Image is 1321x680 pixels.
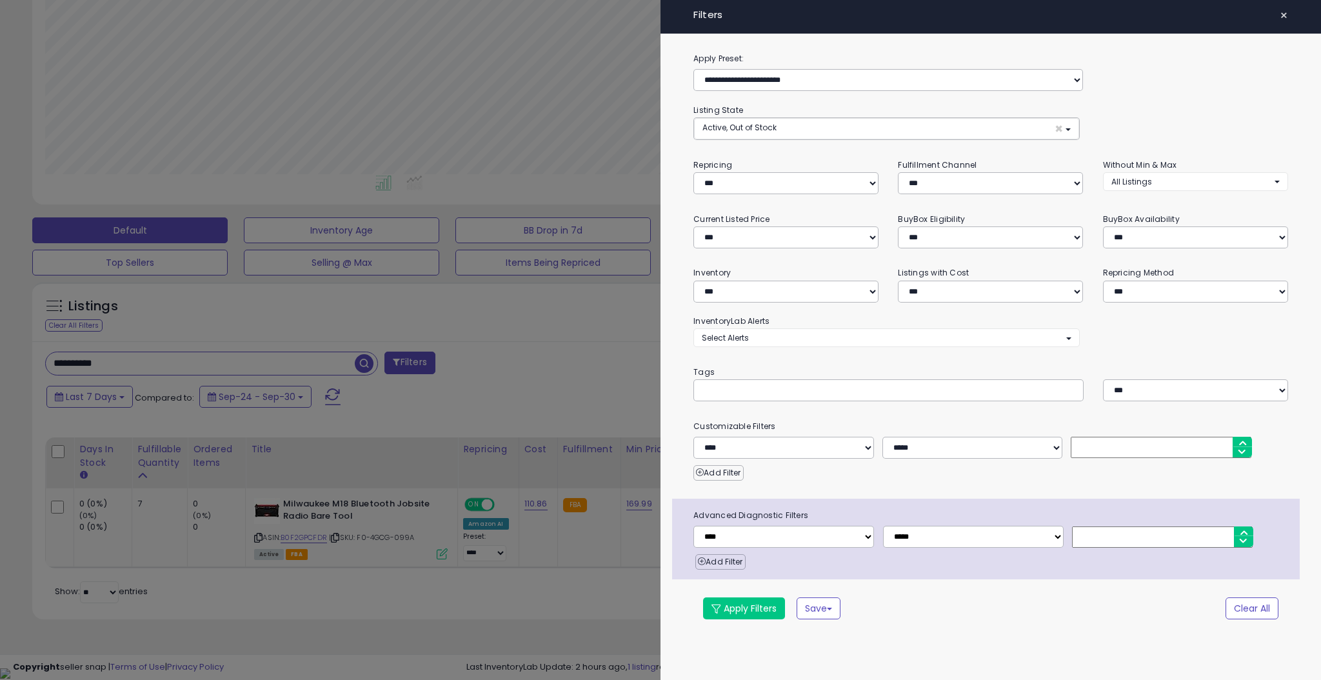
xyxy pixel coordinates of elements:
[702,332,749,343] span: Select Alerts
[693,267,731,278] small: Inventory
[1103,214,1180,225] small: BuyBox Availability
[1280,6,1288,25] span: ×
[1103,267,1175,278] small: Repricing Method
[1226,597,1278,619] button: Clear All
[1111,176,1152,187] span: All Listings
[898,214,965,225] small: BuyBox Eligibility
[693,465,743,481] button: Add Filter
[898,267,969,278] small: Listings with Cost
[693,328,1080,347] button: Select Alerts
[702,122,777,133] span: Active, Out of Stock
[898,159,977,170] small: Fulfillment Channel
[694,118,1079,139] button: Active, Out of Stock ×
[1103,159,1177,170] small: Without Min & Max
[684,365,1298,379] small: Tags
[693,10,1288,21] h4: Filters
[684,52,1298,66] label: Apply Preset:
[693,315,770,326] small: InventoryLab Alerts
[1103,172,1288,191] button: All Listings
[797,597,840,619] button: Save
[684,508,1300,523] span: Advanced Diagnostic Filters
[703,597,785,619] button: Apply Filters
[693,159,732,170] small: Repricing
[693,214,770,225] small: Current Listed Price
[684,419,1298,434] small: Customizable Filters
[1275,6,1293,25] button: ×
[1055,122,1063,135] span: ×
[693,105,743,115] small: Listing State
[695,554,745,570] button: Add Filter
